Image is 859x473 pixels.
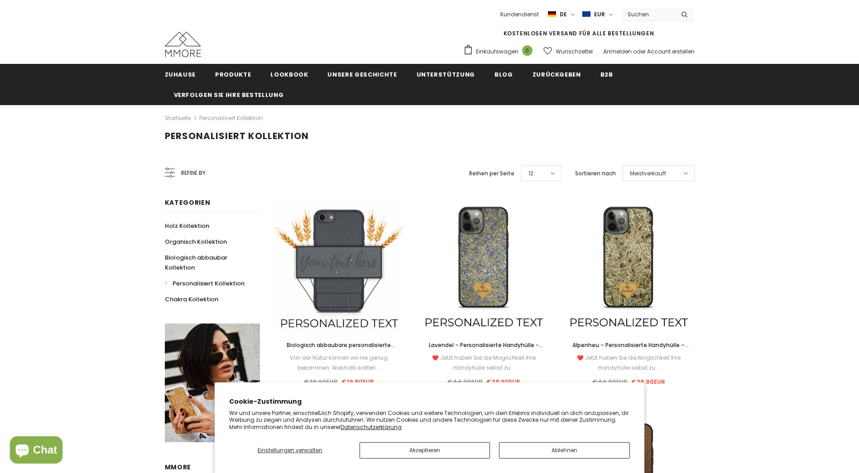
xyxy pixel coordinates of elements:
[522,45,533,56] span: 0
[418,340,549,350] a: Lavendel – Personalisierte Handyhülle - Personalisiertes Geschenk
[600,70,613,79] span: B2B
[494,64,513,84] a: Blog
[594,10,605,19] span: EUR
[165,275,245,291] a: Personalisiert Kollektion
[165,64,196,84] a: Zuhause
[417,64,475,84] a: Unterstützung
[572,341,689,359] span: Alpenheu – Personalisierte Handyhülle – Personalisiertes Geschenk
[165,234,227,250] a: Organisch Kollektion
[447,377,483,386] span: €44.90EUR
[165,463,192,472] span: MMORE
[486,377,520,386] span: €38.90EUR
[603,48,632,55] a: Anmelden
[270,64,308,84] a: Lookbook
[647,48,695,55] a: Account erstellen
[165,253,227,272] span: Biologisch abbaubar Kollektion
[165,198,211,207] span: Kategorien
[533,64,581,84] a: Zurückgeben
[463,44,537,58] a: Einkaufswagen 0
[173,279,245,288] span: Personalisiert Kollektion
[556,47,593,56] span: Wunschzettel
[533,70,581,79] span: Zurückgeben
[304,377,338,386] span: €26.90EUR
[215,70,251,79] span: Produkte
[631,377,665,386] span: €38.90EUR
[563,340,694,350] a: Alpenheu – Personalisierte Handyhülle – Personalisiertes Geschenk
[543,43,593,59] a: Wunschzettel
[165,218,209,234] a: Holz Kollektion
[429,341,543,359] span: Lavendel – Personalisierte Handyhülle - Personalisiertes Geschenk
[622,8,674,21] input: Search Site
[229,410,630,431] p: Wir und unsere Partner, einschließlich Shopify, verwenden Cookies und weitere Technologien, um de...
[494,70,513,79] span: Blog
[165,237,227,246] span: Organisch Kollektion
[165,295,218,304] span: Chakra Kollektion
[341,377,374,386] span: €19.80EUR
[633,48,646,55] span: oder
[500,10,539,18] span: Kundendienst
[563,353,694,373] div: ❤️ Jetzt haben Sie die Möglichkeit Ihre Handyhülle selbst zu...
[274,340,405,350] a: Biologisch abbaubare personalisierte Handyhülle - Schwarz
[165,130,309,142] span: Personalisiert Kollektion
[504,29,654,37] span: KOSTENLOSEN VERSAND FÜR ALLE BESTELLUNGEN
[229,397,630,406] h2: Cookie-Zustimmung
[341,423,402,431] a: Datenschutzerklärung
[174,84,284,105] a: Verfolgen Sie Ihre Bestellung
[528,169,533,178] span: 12
[327,70,397,79] span: Unsere Geschichte
[575,169,616,178] label: Sortieren nach
[199,114,263,122] a: Personalisiert Kollektion
[327,64,397,84] a: Unsere Geschichte
[418,353,549,373] div: ❤️ Jetzt haben Sie die Möglichkeit Ihre Handyhülle selbst zu...
[476,47,518,56] span: Einkaufswagen
[270,70,308,79] span: Lookbook
[165,32,201,57] img: MMORE Cases
[274,353,405,373] div: Von der Natur können wir nie genug bekommen. Weshalb sollten...
[287,341,395,359] span: Biologisch abbaubare personalisierte Handyhülle - Schwarz
[258,446,322,454] span: Einstellungen verwalten
[548,10,556,18] img: i-lang-2.png
[165,70,196,79] span: Zuhause
[165,113,191,124] a: Startseite
[215,64,251,84] a: Produkte
[360,442,490,459] button: Akzeptieren
[229,442,350,459] button: Einstellungen verwalten
[165,222,209,230] span: Holz Kollektion
[630,169,666,178] span: Meistverkauft
[181,168,206,178] span: Refine by
[165,291,218,307] a: Chakra Kollektion
[600,64,613,84] a: B2B
[560,10,567,19] span: de
[469,169,514,178] label: Reihen per Seite
[417,70,475,79] span: Unterstützung
[174,91,284,99] span: Verfolgen Sie Ihre Bestellung
[7,436,65,466] inbox-online-store-chat: Onlineshop-Chat von Shopify
[165,250,250,275] a: Biologisch abbaubar Kollektion
[499,442,629,459] button: Ablehnen
[592,377,628,386] span: €44.90EUR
